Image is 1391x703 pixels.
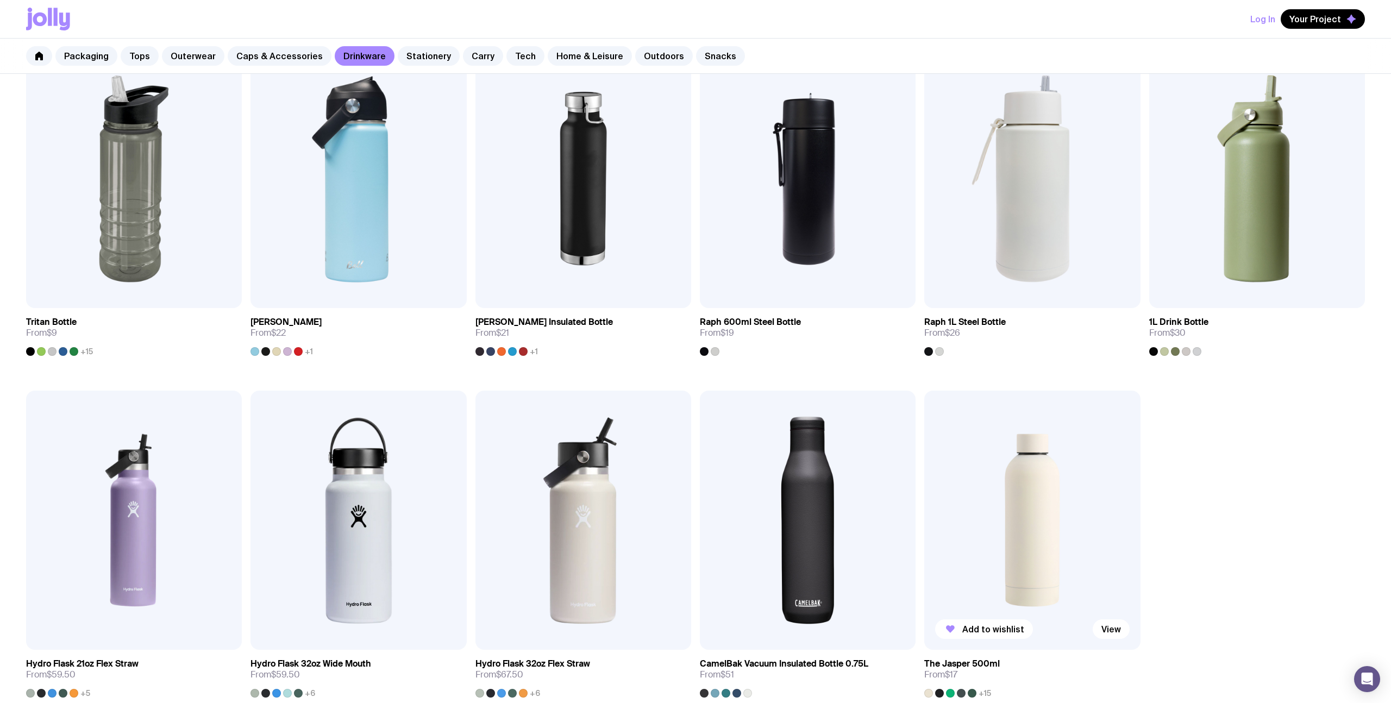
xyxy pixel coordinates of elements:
button: Add to wishlist [935,619,1033,639]
a: The Jasper 500mlFrom$17+15 [924,650,1140,698]
span: From [700,669,734,680]
a: Outerwear [162,46,224,66]
span: From [26,328,57,338]
span: $59.50 [271,669,300,680]
span: $67.50 [496,669,523,680]
a: CamelBak Vacuum Insulated Bottle 0.75LFrom$51 [700,650,916,698]
span: +15 [979,689,991,698]
span: Your Project [1289,14,1341,24]
span: +1 [305,347,313,356]
h3: The Jasper 500ml [924,658,1000,669]
span: From [475,328,509,338]
a: Carry [463,46,503,66]
h3: Raph 1L Steel Bottle [924,317,1006,328]
button: Log In [1250,9,1275,29]
a: Packaging [55,46,117,66]
div: Open Intercom Messenger [1354,666,1380,692]
span: Add to wishlist [962,624,1024,635]
a: View [1093,619,1130,639]
span: +5 [80,689,90,698]
a: Tritan BottleFrom$9+15 [26,308,242,356]
span: From [1149,328,1186,338]
a: Hydro Flask 32oz Wide MouthFrom$59.50+6 [250,650,466,698]
span: From [924,328,960,338]
a: Drinkware [335,46,394,66]
span: +15 [80,347,93,356]
span: $22 [271,327,286,338]
a: Raph 1L Steel BottleFrom$26 [924,308,1140,356]
a: Tech [506,46,544,66]
span: From [250,669,300,680]
a: Tops [121,46,159,66]
span: $17 [945,669,957,680]
a: Raph 600ml Steel BottleFrom$19 [700,308,916,356]
a: Outdoors [635,46,693,66]
span: $19 [720,327,734,338]
a: Snacks [696,46,745,66]
a: Hydro Flask 32oz Flex StrawFrom$67.50+6 [475,650,691,698]
span: $21 [496,327,509,338]
h3: Hydro Flask 21oz Flex Straw [26,658,139,669]
a: Stationery [398,46,460,66]
span: From [26,669,76,680]
span: $9 [47,327,57,338]
span: +1 [530,347,538,356]
span: +6 [530,689,540,698]
span: From [475,669,523,680]
a: Hydro Flask 21oz Flex StrawFrom$59.50+5 [26,650,242,698]
span: $59.50 [47,669,76,680]
h3: Hydro Flask 32oz Flex Straw [475,658,590,669]
h3: CamelBak Vacuum Insulated Bottle 0.75L [700,658,868,669]
a: [PERSON_NAME] Insulated BottleFrom$21+1 [475,308,691,356]
a: Home & Leisure [548,46,632,66]
a: 1L Drink BottleFrom$30 [1149,308,1365,356]
span: +6 [305,689,315,698]
h3: Tritan Bottle [26,317,77,328]
span: $26 [945,327,960,338]
h3: Raph 600ml Steel Bottle [700,317,801,328]
button: Your Project [1281,9,1365,29]
h3: 1L Drink Bottle [1149,317,1208,328]
span: From [250,328,286,338]
h3: [PERSON_NAME] Insulated Bottle [475,317,613,328]
a: [PERSON_NAME]From$22+1 [250,308,466,356]
a: Caps & Accessories [228,46,331,66]
span: From [924,669,957,680]
span: From [700,328,734,338]
span: $30 [1170,327,1186,338]
span: $51 [720,669,734,680]
h3: [PERSON_NAME] [250,317,322,328]
h3: Hydro Flask 32oz Wide Mouth [250,658,371,669]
